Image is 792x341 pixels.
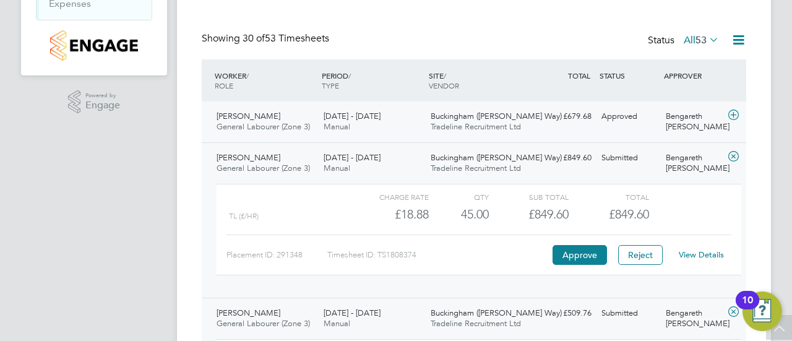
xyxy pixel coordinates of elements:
span: [DATE] - [DATE] [324,152,381,163]
div: Showing [202,32,332,45]
span: Tradeline Recruitment Ltd [431,318,521,329]
span: Tradeline Recruitment Ltd [431,121,521,132]
img: countryside-properties-logo-retina.png [50,30,137,61]
span: Tradeline Recruitment Ltd [431,163,521,173]
span: [PERSON_NAME] [217,308,280,318]
span: [PERSON_NAME] [217,111,280,121]
span: 30 of [243,32,265,45]
div: WORKER [212,64,319,97]
div: SITE [426,64,533,97]
span: ROLE [215,80,233,90]
div: Charge rate [349,189,429,204]
div: 10 [742,300,753,316]
a: Powered byEngage [68,90,121,114]
button: Open Resource Center, 10 new notifications [742,291,782,331]
div: £18.88 [349,204,429,225]
button: Reject [618,245,663,265]
span: Manual [324,318,350,329]
span: [DATE] - [DATE] [324,111,381,121]
span: Manual [324,121,350,132]
div: Total [569,189,648,204]
span: / [348,71,351,80]
label: All [684,34,719,46]
span: Buckingham ([PERSON_NAME] Way) [431,111,562,121]
div: Submitted [596,148,661,168]
span: 53 Timesheets [243,32,329,45]
div: Status [648,32,721,50]
div: Bengareth [PERSON_NAME] [661,148,725,179]
div: Timesheet ID: TS1808374 [327,245,549,265]
span: TOTAL [568,71,590,80]
div: Bengareth [PERSON_NAME] [661,303,725,334]
div: APPROVER [661,64,725,87]
span: [PERSON_NAME] [217,152,280,163]
span: Buckingham ([PERSON_NAME] Way) [431,308,562,318]
div: 45.00 [429,204,489,225]
span: 53 [695,34,707,46]
div: £849.60 [489,204,569,225]
a: Go to home page [36,30,152,61]
div: Approved [596,106,661,127]
div: £509.76 [532,303,596,324]
div: Submitted [596,303,661,324]
a: View Details [679,249,724,260]
span: [DATE] - [DATE] [324,308,381,318]
div: £849.60 [532,148,596,168]
div: £679.68 [532,106,596,127]
span: General Labourer (Zone 3) [217,163,310,173]
span: VENDOR [429,80,459,90]
div: PERIOD [319,64,426,97]
span: TYPE [322,80,339,90]
span: Manual [324,163,350,173]
div: STATUS [596,64,661,87]
span: General Labourer (Zone 3) [217,121,310,132]
div: Placement ID: 291348 [226,245,327,265]
div: QTY [429,189,489,204]
div: Bengareth [PERSON_NAME] [661,106,725,137]
span: Powered by [85,90,120,101]
span: / [444,71,446,80]
div: Sub Total [489,189,569,204]
span: General Labourer (Zone 3) [217,318,310,329]
span: / [246,71,249,80]
span: Buckingham ([PERSON_NAME] Way) [431,152,562,163]
span: TL (£/HR) [229,212,259,220]
button: Approve [553,245,607,265]
span: £849.60 [609,207,649,222]
span: Engage [85,100,120,111]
